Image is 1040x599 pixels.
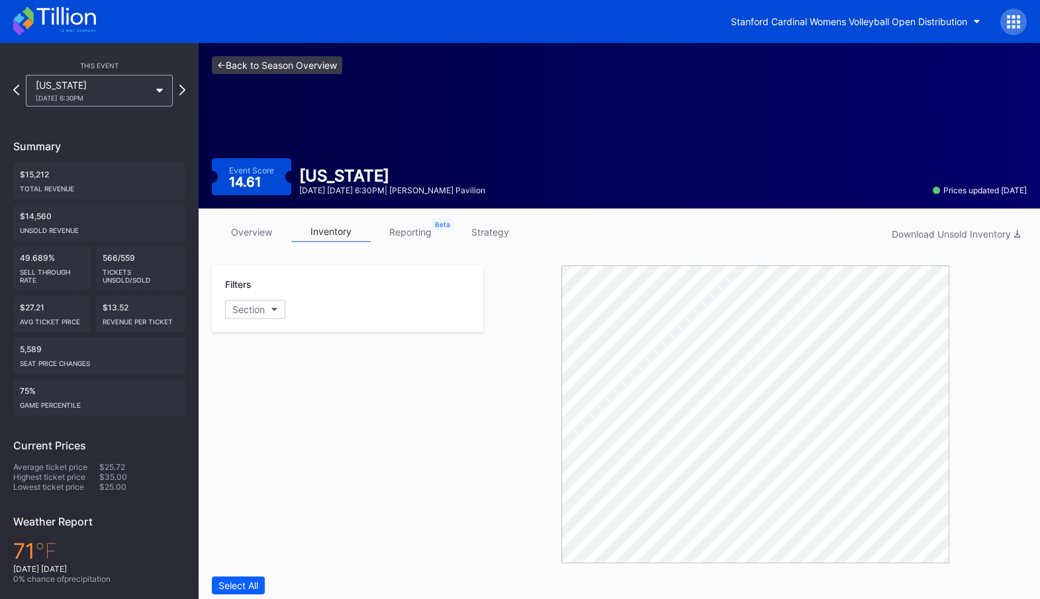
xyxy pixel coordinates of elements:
[20,263,84,284] div: Sell Through Rate
[13,62,185,69] div: This Event
[13,205,185,241] div: $14,560
[13,379,185,416] div: 75%
[13,574,185,584] div: 0 % chance of precipitation
[218,580,258,591] div: Select All
[36,79,150,102] div: [US_STATE]
[13,246,91,291] div: 49.689%
[299,185,485,195] div: [DATE] [DATE] 6:30PM | [PERSON_NAME] Pavilion
[225,279,470,290] div: Filters
[20,312,84,326] div: Avg ticket price
[212,222,291,242] a: overview
[13,439,185,452] div: Current Prices
[13,462,99,472] div: Average ticket price
[13,482,99,492] div: Lowest ticket price
[225,300,285,319] button: Section
[13,140,185,153] div: Summary
[96,296,186,332] div: $13.52
[99,472,185,482] div: $35.00
[229,165,274,175] div: Event Score
[933,185,1027,195] div: Prices updated [DATE]
[371,222,450,242] a: reporting
[20,221,179,234] div: Unsold Revenue
[36,94,150,102] div: [DATE] 6:30PM
[892,228,1020,240] div: Download Unsold Inventory
[13,296,91,332] div: $27.21
[731,16,967,27] div: Stanford Cardinal Womens Volleyball Open Distribution
[103,312,179,326] div: Revenue per ticket
[20,354,179,367] div: seat price changes
[212,56,342,74] a: <-Back to Season Overview
[103,263,179,284] div: Tickets Unsold/Sold
[96,246,186,291] div: 566/559
[35,538,57,564] span: ℉
[13,564,185,574] div: [DATE] [DATE]
[299,166,485,185] div: [US_STATE]
[13,163,185,199] div: $15,212
[885,225,1027,243] button: Download Unsold Inventory
[13,338,185,374] div: 5,589
[13,515,185,528] div: Weather Report
[291,222,371,242] a: inventory
[20,396,179,409] div: Game percentile
[229,175,264,189] div: 14.61
[450,222,530,242] a: strategy
[721,9,990,34] button: Stanford Cardinal Womens Volleyball Open Distribution
[13,472,99,482] div: Highest ticket price
[99,482,185,492] div: $25.00
[99,462,185,472] div: $25.72
[20,179,179,193] div: Total Revenue
[212,576,265,594] button: Select All
[13,538,185,564] div: 71
[232,304,265,315] div: Section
